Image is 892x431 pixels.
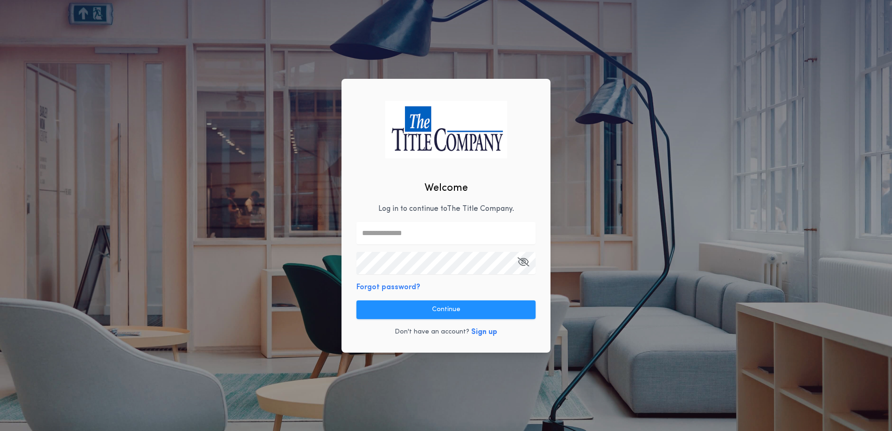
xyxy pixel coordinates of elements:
p: Log in to continue to The Title Company . [378,203,514,215]
h2: Welcome [425,181,468,196]
p: Don't have an account? [395,327,469,337]
button: Sign up [471,327,497,338]
button: Continue [356,300,536,319]
img: logo [385,101,507,158]
button: Forgot password? [356,282,420,293]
